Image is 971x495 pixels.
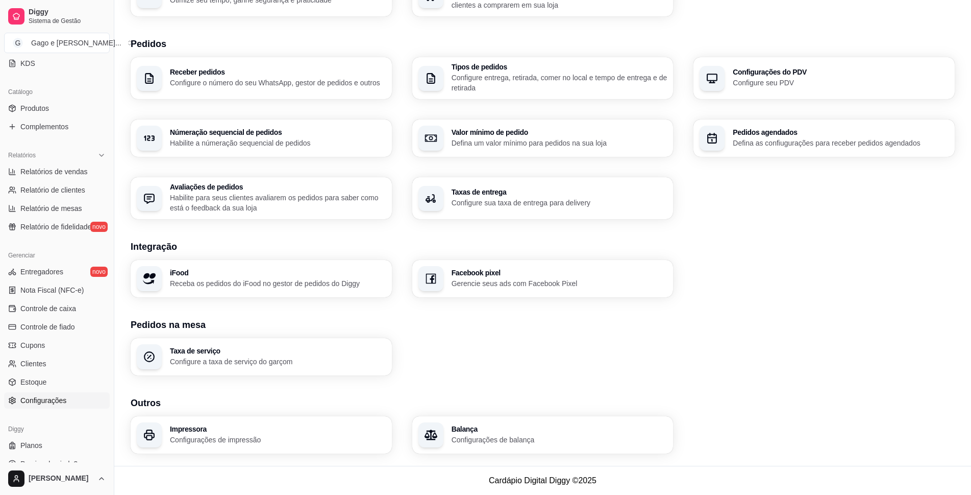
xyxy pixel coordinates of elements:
[4,100,110,116] a: Produtos
[452,63,667,70] h3: Tipos de pedidos
[131,240,955,254] h3: Integração
[4,200,110,217] a: Relatório de mesas
[131,260,392,297] button: iFoodReceba os pedidos do iFood no gestor de pedidos do Diggy
[733,138,949,148] p: Defina as confiugurações para receber pedidos agendados
[4,182,110,198] a: Relatório de clientes
[452,188,667,196] h3: Taxas de entrega
[20,167,88,177] span: Relatórios de vendas
[452,426,667,433] h3: Balança
[4,300,110,317] a: Controle de caixa
[4,374,110,390] a: Estoque
[4,219,110,235] a: Relatório de fidelidadenovo
[4,466,110,491] button: [PERSON_NAME]
[4,33,110,53] button: Select a team
[170,347,386,355] h3: Taxa de serviço
[4,356,110,372] a: Clientes
[20,303,76,314] span: Controle de caixa
[20,459,78,469] span: Precisa de ajuda?
[4,437,110,454] a: Planos
[4,319,110,335] a: Controle de fiado
[131,37,955,51] h3: Pedidos
[4,119,110,135] a: Complementos
[4,264,110,280] a: Entregadoresnovo
[131,318,955,332] h3: Pedidos na mesa
[170,129,386,136] h3: Númeração sequencial de pedidos
[733,68,949,76] h3: Configurações do PDV
[693,120,955,157] button: Pedidos agendadosDefina as confiugurações para receber pedidos agendados
[20,340,45,350] span: Cupons
[733,129,949,136] h3: Pedidos agendados
[170,435,386,445] p: Configurações de impressão
[170,138,386,148] p: Habilite a númeração sequencial de pedidos
[452,73,667,93] p: Configure entrega, retirada, comer no local e tempo de entrega e de retirada
[8,151,36,159] span: Relatórios
[131,396,955,410] h3: Outros
[412,57,674,99] button: Tipos de pedidosConfigure entrega, retirada, comer no local e tempo de entrega e de retirada
[4,282,110,298] a: Nota Fiscal (NFC-e)
[4,4,110,29] a: DiggySistema de Gestão
[4,55,110,72] a: KDS
[733,78,949,88] p: Configure seu PDV
[170,278,386,289] p: Receba os pedidos do iFood no gestor de pedidos do Diggy
[20,377,46,387] span: Estoque
[20,222,91,232] span: Relatório de fidelidade
[170,269,386,276] h3: iFood
[29,17,106,25] span: Sistema de Gestão
[114,466,971,495] footer: Cardápio Digital Diggy © 2025
[20,322,75,332] span: Controle de fiado
[20,203,82,214] span: Relatório de mesas
[170,357,386,367] p: Configure a taxa de serviço do garçom
[452,269,667,276] h3: Facebook pixel
[31,38,121,48] div: Gago e [PERSON_NAME] ...
[4,163,110,180] a: Relatórios de vendas
[452,138,667,148] p: Defina um valor mínimo para pedidos na sua loja
[13,38,23,48] span: G
[452,198,667,208] p: Configure sua taxa de entrega para delivery
[4,247,110,264] div: Gerenciar
[452,129,667,136] h3: Valor mínimo de pedido
[412,416,674,454] button: BalançaConfigurações de balança
[4,456,110,472] a: Precisa de ajuda?
[131,338,392,375] button: Taxa de serviçoConfigure a taxa de serviço do garçom
[20,185,85,195] span: Relatório de clientes
[412,177,674,219] button: Taxas de entregaConfigure sua taxa de entrega para delivery
[20,395,66,406] span: Configurações
[20,359,46,369] span: Clientes
[131,177,392,219] button: Avaliações de pedidosHabilite para seus clientes avaliarem os pedidos para saber como está o feed...
[452,278,667,289] p: Gerencie seus ads com Facebook Pixel
[20,122,68,132] span: Complementos
[20,267,63,277] span: Entregadores
[131,416,392,454] button: ImpressoraConfigurações de impressão
[170,183,386,191] h3: Avaliações de pedidos
[131,120,392,157] button: Númeração sequencial de pedidosHabilite a númeração sequencial de pedidos
[4,392,110,409] a: Configurações
[20,285,84,295] span: Nota Fiscal (NFC-e)
[170,78,386,88] p: Configure o número do seu WhatsApp, gestor de pedidos e outros
[693,57,955,99] button: Configurações do PDVConfigure seu PDV
[20,440,42,451] span: Planos
[170,193,386,213] p: Habilite para seus clientes avaliarem os pedidos para saber como está o feedback da sua loja
[4,84,110,100] div: Catálogo
[452,435,667,445] p: Configurações de balança
[20,103,49,113] span: Produtos
[29,474,93,483] span: [PERSON_NAME]
[412,120,674,157] button: Valor mínimo de pedidoDefina um valor mínimo para pedidos na sua loja
[170,426,386,433] h3: Impressora
[131,57,392,99] button: Receber pedidosConfigure o número do seu WhatsApp, gestor de pedidos e outros
[170,68,386,76] h3: Receber pedidos
[20,58,35,68] span: KDS
[29,8,106,17] span: Diggy
[4,337,110,353] a: Cupons
[412,260,674,297] button: Facebook pixelGerencie seus ads com Facebook Pixel
[4,421,110,437] div: Diggy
